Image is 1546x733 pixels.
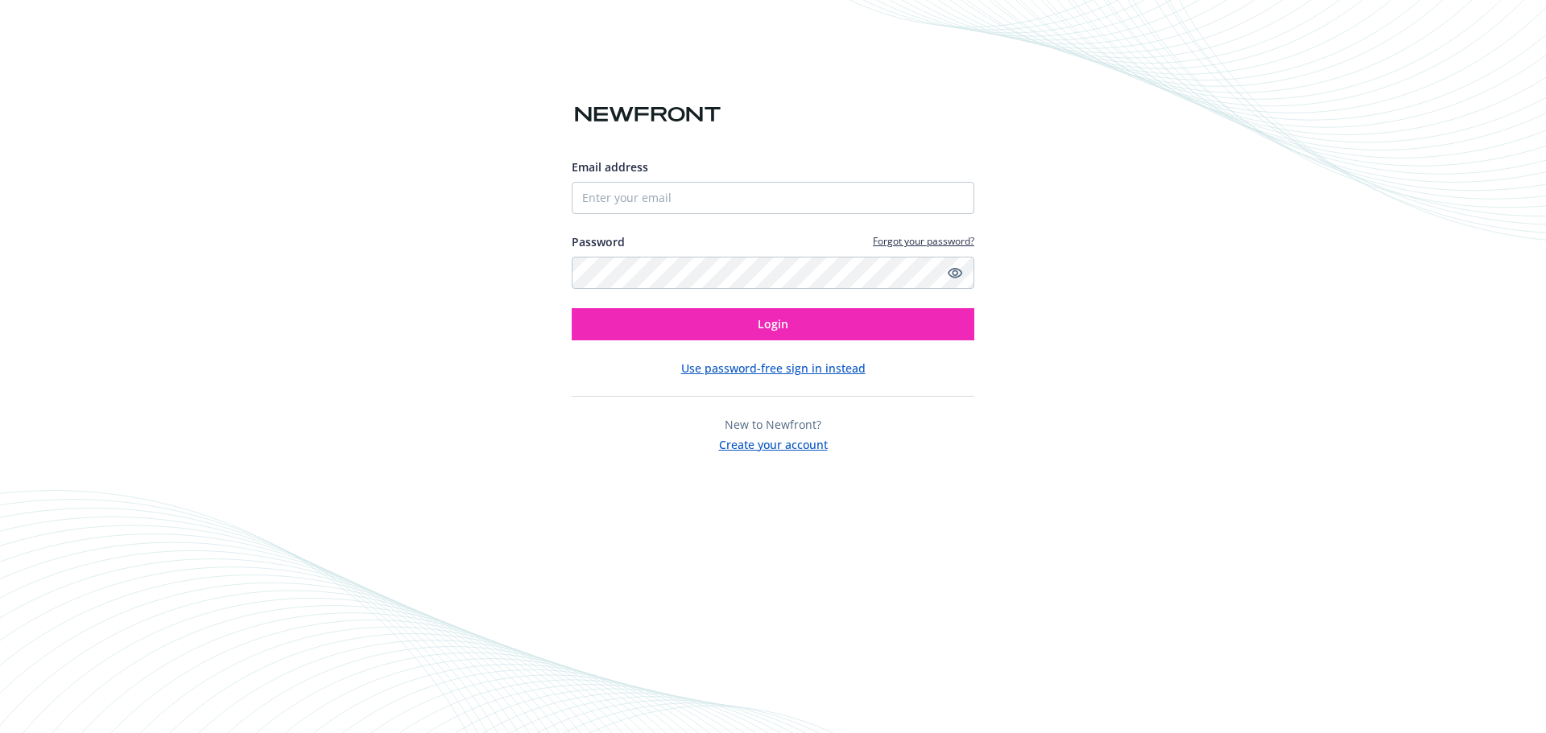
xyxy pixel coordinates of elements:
[572,182,974,214] input: Enter your email
[572,233,625,250] label: Password
[945,263,965,282] a: Show password
[758,316,788,331] span: Login
[725,417,821,432] span: New to Newfront?
[572,308,974,340] button: Login
[572,159,648,175] span: Email address
[719,433,828,453] button: Create your account
[873,234,974,248] a: Forgot your password?
[572,257,974,289] input: Enter your password
[681,360,866,377] button: Use password-free sign in instead
[572,101,724,129] img: Newfront logo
